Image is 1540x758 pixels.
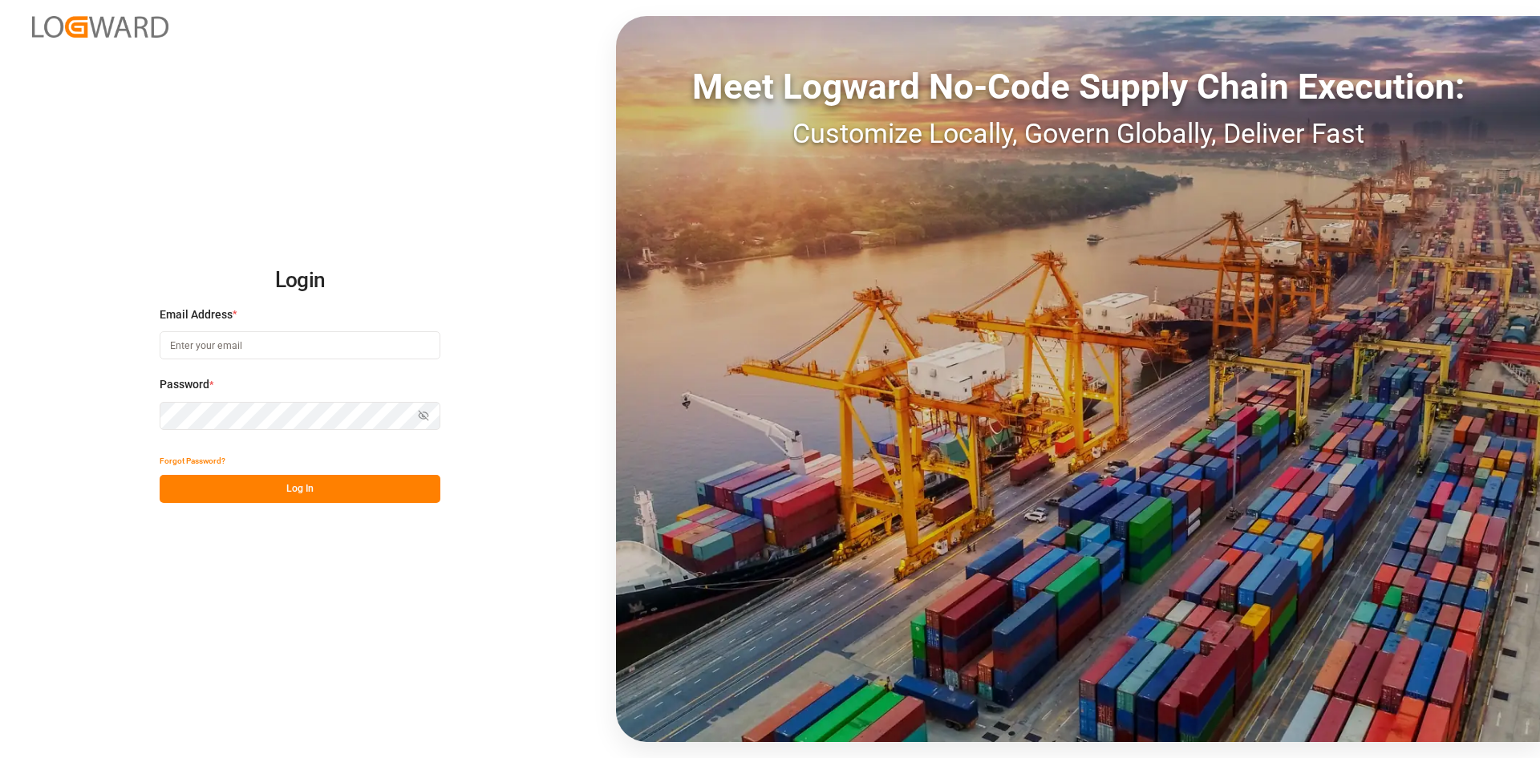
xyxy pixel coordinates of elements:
[160,376,209,393] span: Password
[160,475,440,503] button: Log In
[616,60,1540,113] div: Meet Logward No-Code Supply Chain Execution:
[616,113,1540,154] div: Customize Locally, Govern Globally, Deliver Fast
[160,331,440,359] input: Enter your email
[160,306,233,323] span: Email Address
[32,16,168,38] img: Logward_new_orange.png
[160,447,225,475] button: Forgot Password?
[160,255,440,306] h2: Login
